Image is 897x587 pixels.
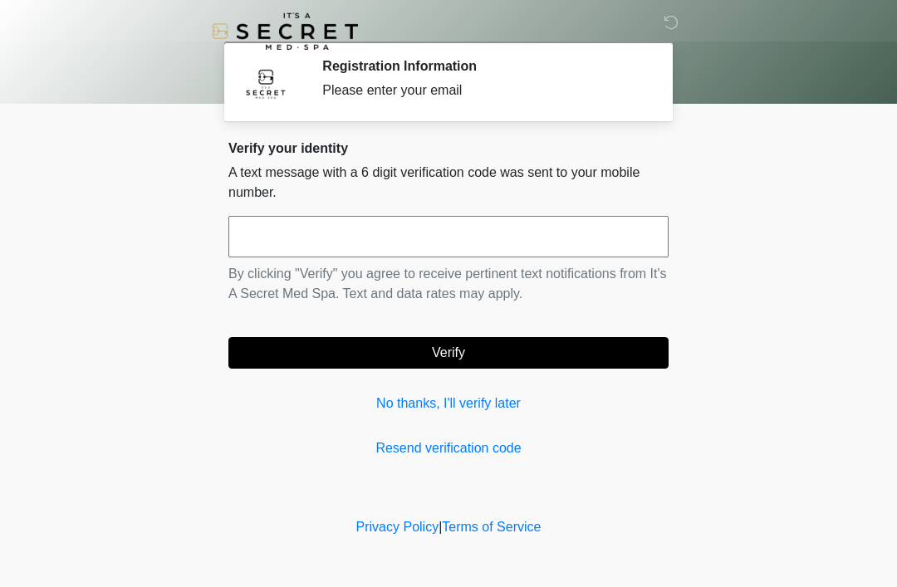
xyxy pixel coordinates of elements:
[241,58,291,108] img: Agent Avatar
[439,520,442,534] a: |
[228,264,669,304] p: By clicking "Verify" you agree to receive pertinent text notifications from It's A Secret Med Spa...
[228,438,669,458] a: Resend verification code
[228,140,669,156] h2: Verify your identity
[228,394,669,413] a: No thanks, I'll verify later
[356,520,439,534] a: Privacy Policy
[212,12,358,50] img: It's A Secret Med Spa Logo
[322,81,644,100] div: Please enter your email
[322,58,644,74] h2: Registration Information
[228,337,669,369] button: Verify
[442,520,541,534] a: Terms of Service
[228,163,669,203] p: A text message with a 6 digit verification code was sent to your mobile number.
